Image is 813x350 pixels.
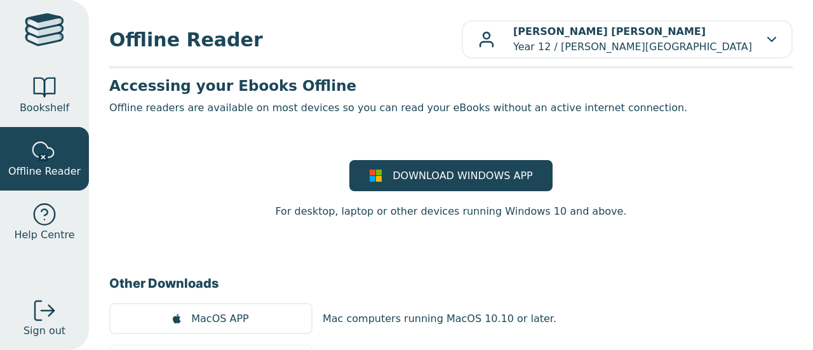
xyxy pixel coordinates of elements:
span: Help Centre [14,227,74,243]
span: Bookshelf [20,100,69,116]
span: Offline Reader [109,25,462,54]
b: [PERSON_NAME] [PERSON_NAME] [513,25,706,37]
p: Mac computers running MacOS 10.10 or later. [323,311,556,326]
span: MacOS APP [191,311,248,326]
a: DOWNLOAD WINDOWS APP [349,160,553,191]
h3: Accessing your Ebooks Offline [109,76,793,95]
a: MacOS APP [109,303,312,334]
span: Sign out [24,323,65,339]
p: Year 12 / [PERSON_NAME][GEOGRAPHIC_DATA] [513,24,752,55]
span: DOWNLOAD WINDOWS APP [393,168,532,184]
p: Offline readers are available on most devices so you can read your eBooks without an active inter... [109,100,793,116]
p: For desktop, laptop or other devices running Windows 10 and above. [275,204,626,219]
h3: Other Downloads [109,274,793,293]
span: Offline Reader [8,164,81,179]
button: [PERSON_NAME] [PERSON_NAME]Year 12 / [PERSON_NAME][GEOGRAPHIC_DATA] [462,20,793,58]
